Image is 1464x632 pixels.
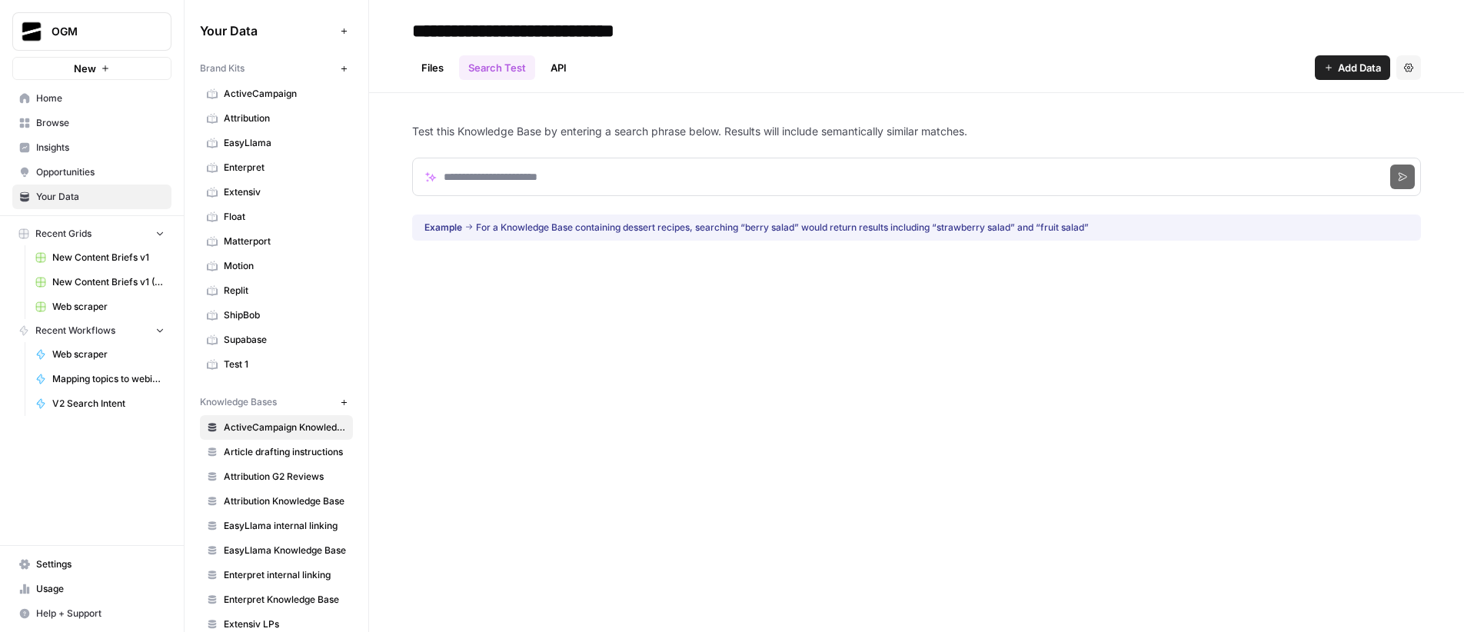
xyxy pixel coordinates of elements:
[36,582,165,596] span: Usage
[36,165,165,179] span: Opportunities
[12,86,171,111] a: Home
[200,563,353,587] a: Enterpret internal linking
[412,55,453,80] a: Files
[424,221,1089,235] div: For a Knowledge Base containing dessert recipes, searching “berry salad” would return results inc...
[224,445,346,459] span: Article drafting instructions
[1338,60,1381,75] span: Add Data
[36,557,165,571] span: Settings
[224,235,346,248] span: Matterport
[12,222,171,245] button: Recent Grids
[224,185,346,199] span: Extensiv
[12,135,171,160] a: Insights
[541,55,576,80] a: API
[200,155,353,180] a: Enterpret
[200,131,353,155] a: EasyLlama
[52,275,165,289] span: New Content Briefs v1 (DUPLICATED FOR NEW CLIENTS)
[28,391,171,416] a: V2 Search Intent
[224,333,346,347] span: Supabase
[36,116,165,130] span: Browse
[28,294,171,319] a: Web scraper
[200,415,353,440] a: ActiveCampaign Knowledge Base
[35,227,91,241] span: Recent Grids
[224,519,346,533] span: EasyLlama internal linking
[224,544,346,557] span: EasyLlama Knowledge Base
[200,328,353,352] a: Supabase
[36,141,165,155] span: Insights
[224,617,346,631] span: Extensiv LPs
[36,607,165,620] span: Help + Support
[12,601,171,626] button: Help + Support
[224,308,346,322] span: ShipBob
[200,352,353,377] a: Test 1
[200,514,353,538] a: EasyLlama internal linking
[200,440,353,464] a: Article drafting instructions
[52,300,165,314] span: Web scraper
[224,494,346,508] span: Attribution Knowledge Base
[224,568,346,582] span: Enterpret internal linking
[52,348,165,361] span: Web scraper
[52,397,165,411] span: V2 Search Intent
[200,22,334,40] span: Your Data
[12,552,171,577] a: Settings
[200,254,353,278] a: Motion
[36,91,165,105] span: Home
[12,319,171,342] button: Recent Workflows
[200,81,353,106] a: ActiveCampaign
[412,124,1421,139] p: Test this Knowledge Base by entering a search phrase below. Results will include semantically sim...
[18,18,45,45] img: OGM Logo
[200,106,353,131] a: Attribution
[224,421,346,434] span: ActiveCampaign Knowledge Base
[52,372,165,386] span: Mapping topics to webinars, case studies, and products
[224,284,346,298] span: Replit
[224,161,346,175] span: Enterpret
[200,180,353,205] a: Extensiv
[459,55,535,80] a: Search Test
[224,470,346,484] span: Attribution G2 Reviews
[224,358,346,371] span: Test 1
[200,587,353,612] a: Enterpret Knowledge Base
[28,342,171,367] a: Web scraper
[12,57,171,80] button: New
[1315,55,1390,80] button: Add Data
[412,158,1421,196] input: Search phrase
[224,593,346,607] span: Enterpret Knowledge Base
[12,160,171,185] a: Opportunities
[28,367,171,391] a: Mapping topics to webinars, case studies, and products
[200,395,277,409] span: Knowledge Bases
[200,538,353,563] a: EasyLlama Knowledge Base
[200,464,353,489] a: Attribution G2 Reviews
[28,270,171,294] a: New Content Briefs v1 (DUPLICATED FOR NEW CLIENTS)
[200,489,353,514] a: Attribution Knowledge Base
[224,210,346,224] span: Float
[12,185,171,209] a: Your Data
[12,12,171,51] button: Workspace: OGM
[224,87,346,101] span: ActiveCampaign
[52,24,145,39] span: OGM
[28,245,171,270] a: New Content Briefs v1
[35,324,115,338] span: Recent Workflows
[224,111,346,125] span: Attribution
[12,111,171,135] a: Browse
[224,259,346,273] span: Motion
[200,229,353,254] a: Matterport
[36,190,165,204] span: Your Data
[200,62,245,75] span: Brand Kits
[200,205,353,229] a: Float
[74,61,96,76] span: New
[224,136,346,150] span: EasyLlama
[200,303,353,328] a: ShipBob
[12,577,171,601] a: Usage
[52,251,165,264] span: New Content Briefs v1
[424,221,462,233] span: Example
[200,278,353,303] a: Replit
